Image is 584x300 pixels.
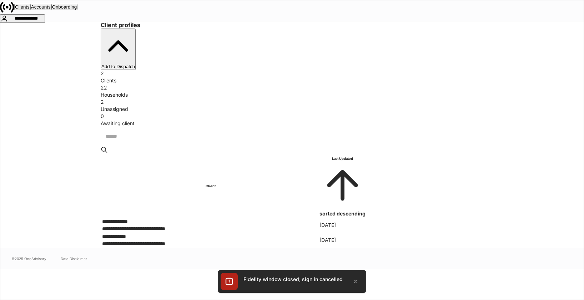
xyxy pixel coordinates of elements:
button: Onboarding [51,4,78,10]
div: Fidelity window closed; sign in cancelled [243,276,343,283]
div: Unassigned [101,106,483,113]
span: Last Updatedsorted descending [319,155,366,217]
p: [DATE] [319,237,366,244]
h6: Client [102,183,319,190]
div: 0 [101,113,483,120]
span: sorted descending [319,210,366,217]
p: [DATE] [319,222,366,229]
span: © 2025 OneAdvisory [11,256,46,261]
h6: Last Updated [319,155,366,162]
div: 2Unassigned [101,98,483,113]
a: Data Disclaimer [61,256,87,261]
div: Accounts [31,5,51,9]
div: 2 [101,70,483,77]
div: 22 [101,84,483,91]
div: Households [101,91,483,98]
div: Clients [15,5,30,9]
h3: Client profiles [101,21,483,29]
button: Accounts [30,4,51,10]
button: Clients [14,4,30,10]
div: Onboarding [52,5,77,9]
div: Awaiting client [101,120,483,127]
div: 0Awaiting client [101,113,483,127]
div: Clients [101,77,483,84]
div: 2 [101,98,483,106]
div: Add to Dispatch [101,29,135,69]
button: Add to Dispatch [101,29,136,70]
